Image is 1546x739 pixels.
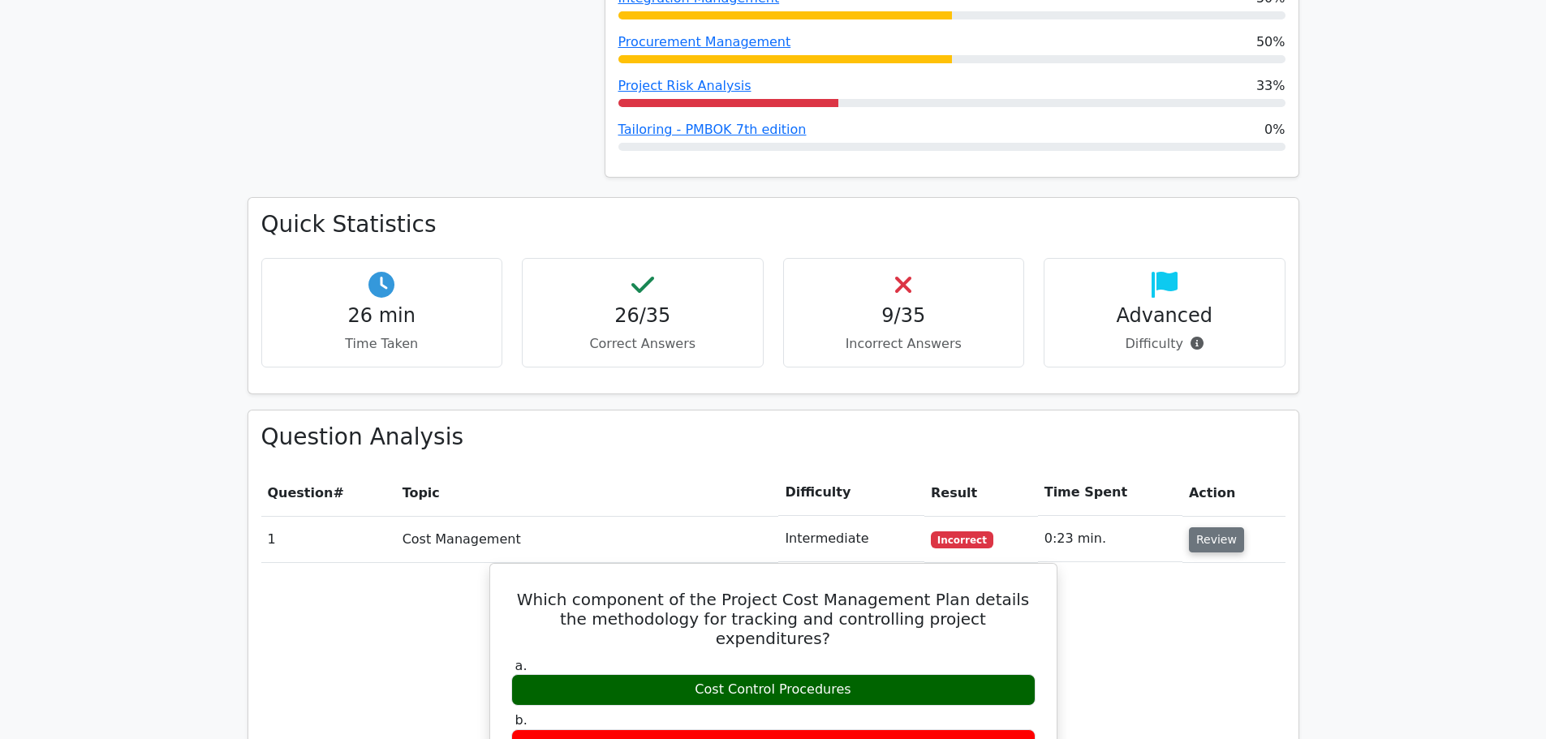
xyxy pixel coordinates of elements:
[1057,304,1272,328] h4: Advanced
[618,78,751,93] a: Project Risk Analysis
[261,423,1285,451] h3: Question Analysis
[510,590,1037,648] h5: Which component of the Project Cost Management Plan details the methodology for tracking and cont...
[1182,470,1285,516] th: Action
[618,122,807,137] a: Tailoring - PMBOK 7th edition
[261,470,396,516] th: #
[515,712,528,728] span: b.
[618,34,791,49] a: Procurement Management
[396,516,779,562] td: Cost Management
[1038,470,1182,516] th: Time Spent
[778,516,924,562] td: Intermediate
[275,304,489,328] h4: 26 min
[261,211,1285,238] h3: Quick Statistics
[1256,32,1285,52] span: 50%
[931,531,993,548] span: Incorrect
[1264,120,1285,140] span: 0%
[1256,76,1285,96] span: 33%
[797,334,1011,354] p: Incorrect Answers
[268,485,334,501] span: Question
[778,470,924,516] th: Difficulty
[511,674,1036,706] div: Cost Control Procedures
[515,658,528,673] span: a.
[1189,527,1244,552] button: Review
[536,304,750,328] h4: 26/35
[924,470,1038,516] th: Result
[261,516,396,562] td: 1
[396,470,779,516] th: Topic
[797,304,1011,328] h4: 9/35
[275,334,489,354] p: Time Taken
[1057,334,1272,354] p: Difficulty
[536,334,750,354] p: Correct Answers
[1038,516,1182,562] td: 0:23 min.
